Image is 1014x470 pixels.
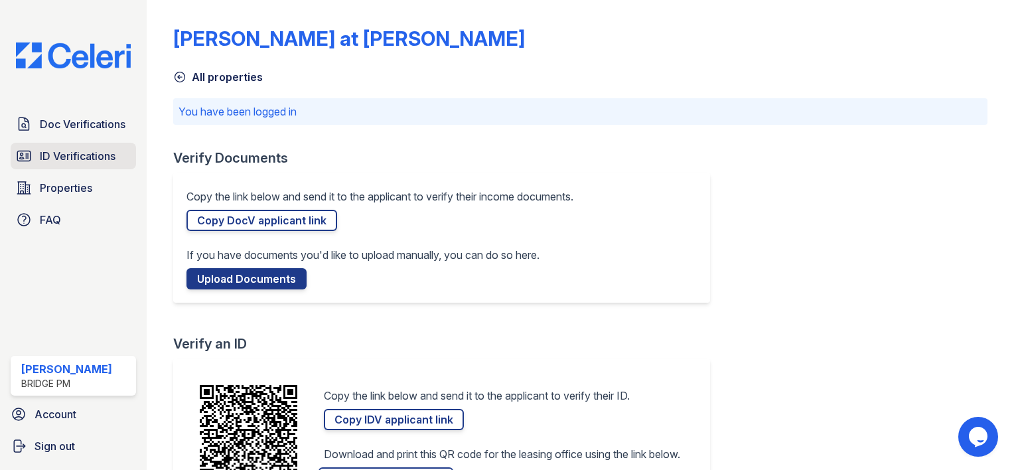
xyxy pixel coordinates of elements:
a: Copy IDV applicant link [324,409,464,430]
a: Sign out [5,433,141,459]
a: ID Verifications [11,143,136,169]
p: If you have documents you'd like to upload manually, you can do so here. [186,247,540,263]
span: Sign out [35,438,75,454]
p: You have been logged in [179,104,982,119]
div: [PERSON_NAME] at [PERSON_NAME] [173,27,525,50]
p: Download and print this QR code for the leasing office using the link below. [324,446,680,462]
div: Verify an ID [173,335,721,353]
a: Doc Verifications [11,111,136,137]
a: All properties [173,69,263,85]
a: Copy DocV applicant link [186,210,337,231]
p: Copy the link below and send it to the applicant to verify their income documents. [186,189,573,204]
iframe: chat widget [958,417,1001,457]
div: Bridge PM [21,377,112,390]
img: CE_Logo_Blue-a8612792a0a2168367f1c8372b55b34899dd931a85d93a1a3d3e32e68fde9ad4.png [5,42,141,68]
a: Properties [11,175,136,201]
div: [PERSON_NAME] [21,361,112,377]
span: ID Verifications [40,148,115,164]
span: Account [35,406,76,422]
a: FAQ [11,206,136,233]
a: Account [5,401,141,428]
div: Verify Documents [173,149,721,167]
a: Upload Documents [186,268,307,289]
span: Properties [40,180,92,196]
span: Doc Verifications [40,116,125,132]
p: Copy the link below and send it to the applicant to verify their ID. [324,388,630,404]
span: FAQ [40,212,61,228]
